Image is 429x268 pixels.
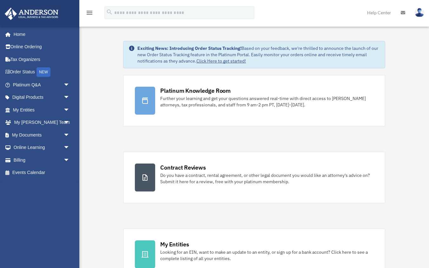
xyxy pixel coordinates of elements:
span: arrow_drop_down [63,91,76,104]
div: Contract Reviews [160,164,206,171]
img: Anderson Advisors Platinum Portal [3,8,60,20]
a: My [PERSON_NAME] Teamarrow_drop_down [4,116,79,129]
a: Platinum Knowledge Room Further your learning and get your questions answered real-time with dire... [123,75,385,126]
span: arrow_drop_down [63,129,76,142]
span: arrow_drop_down [63,141,76,154]
a: Order StatusNEW [4,66,79,79]
span: arrow_drop_down [63,104,76,117]
a: Online Learningarrow_drop_down [4,141,79,154]
a: My Entitiesarrow_drop_down [4,104,79,116]
div: My Entities [160,240,189,248]
div: Further your learning and get your questions answered real-time with direct access to [PERSON_NAM... [160,95,373,108]
a: My Documentsarrow_drop_down [4,129,79,141]
strong: Exciting News: Introducing Order Status Tracking! [137,45,241,51]
a: Contract Reviews Do you have a contract, rental agreement, or other legal document you would like... [123,152,385,203]
i: search [106,9,113,16]
span: arrow_drop_down [63,78,76,91]
div: Based on your feedback, we're thrilled to announce the launch of our new Order Status Tracking fe... [137,45,380,64]
div: Looking for an EIN, want to make an update to an entity, or sign up for a bank account? Click her... [160,249,373,262]
div: NEW [36,67,50,77]
a: Platinum Q&Aarrow_drop_down [4,78,79,91]
a: Events Calendar [4,166,79,179]
span: arrow_drop_down [63,116,76,129]
img: User Pic [415,8,424,17]
a: Click Here to get started! [196,58,246,64]
a: menu [86,11,93,17]
div: Platinum Knowledge Room [160,87,231,95]
a: Tax Organizers [4,53,79,66]
span: arrow_drop_down [63,154,76,167]
a: Billingarrow_drop_down [4,154,79,166]
a: Online Ordering [4,41,79,53]
i: menu [86,9,93,17]
a: Home [4,28,76,41]
a: Digital Productsarrow_drop_down [4,91,79,104]
div: Do you have a contract, rental agreement, or other legal document you would like an attorney's ad... [160,172,373,185]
